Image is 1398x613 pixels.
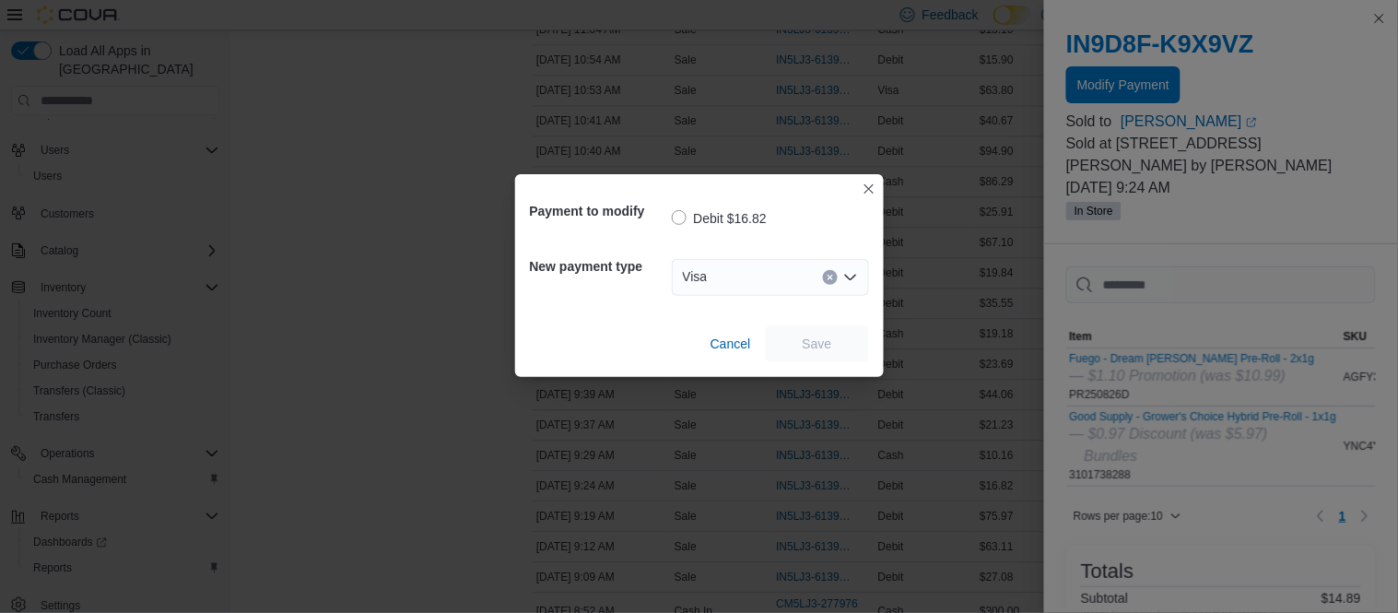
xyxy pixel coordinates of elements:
span: Visa [683,265,708,288]
button: Open list of options [843,270,858,285]
span: Cancel [711,335,751,353]
button: Closes this modal window [858,178,880,200]
h5: Payment to modify [530,193,668,230]
h5: New payment type [530,248,668,285]
span: Save [803,335,832,353]
button: Cancel [703,325,758,362]
input: Accessible screen reader label [714,266,716,289]
button: Save [766,325,869,362]
label: Debit $16.82 [672,207,767,230]
button: Clear input [823,270,838,285]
